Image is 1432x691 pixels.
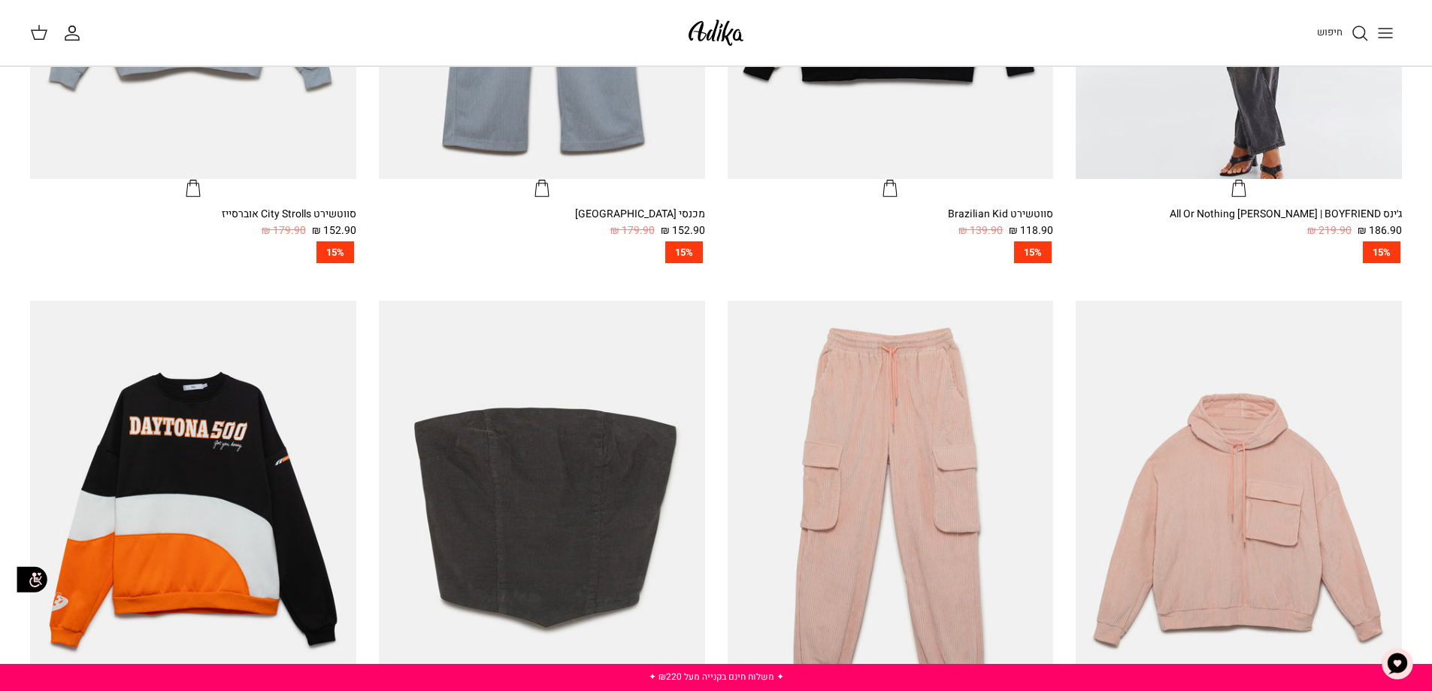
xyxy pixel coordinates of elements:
[1358,223,1402,239] span: 186.90 ₪
[30,206,356,223] div: סווטשירט City Strolls אוברסייז
[1076,206,1402,223] div: ג׳ינס All Or Nothing [PERSON_NAME] | BOYFRIEND
[30,206,356,240] a: סווטשירט City Strolls אוברסייז 152.90 ₪ 179.90 ₪
[1014,241,1052,263] span: 15%
[11,559,53,600] img: accessibility_icon02.svg
[1369,17,1402,50] button: Toggle menu
[728,206,1054,223] div: סווטשירט Brazilian Kid
[1317,25,1343,39] span: חיפוש
[1363,241,1400,263] span: 15%
[649,670,784,683] a: ✦ משלוח חינם בקנייה מעל ₪220 ✦
[1307,223,1352,239] span: 219.90 ₪
[30,241,356,263] a: 15%
[379,206,705,240] a: מכנסי [GEOGRAPHIC_DATA] 152.90 ₪ 179.90 ₪
[684,15,748,50] img: Adika IL
[312,223,356,239] span: 152.90 ₪
[1076,206,1402,240] a: ג׳ינס All Or Nothing [PERSON_NAME] | BOYFRIEND 186.90 ₪ 219.90 ₪
[728,206,1054,240] a: סווטשירט Brazilian Kid 118.90 ₪ 139.90 ₪
[1375,641,1420,686] button: צ'אט
[958,223,1003,239] span: 139.90 ₪
[1317,24,1369,42] a: חיפוש
[1076,241,1402,263] a: 15%
[665,241,703,263] span: 15%
[379,241,705,263] a: 15%
[610,223,655,239] span: 179.90 ₪
[1009,223,1053,239] span: 118.90 ₪
[661,223,705,239] span: 152.90 ₪
[379,206,705,223] div: מכנסי [GEOGRAPHIC_DATA]
[63,24,87,42] a: החשבון שלי
[316,241,354,263] span: 15%
[728,241,1054,263] a: 15%
[262,223,306,239] span: 179.90 ₪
